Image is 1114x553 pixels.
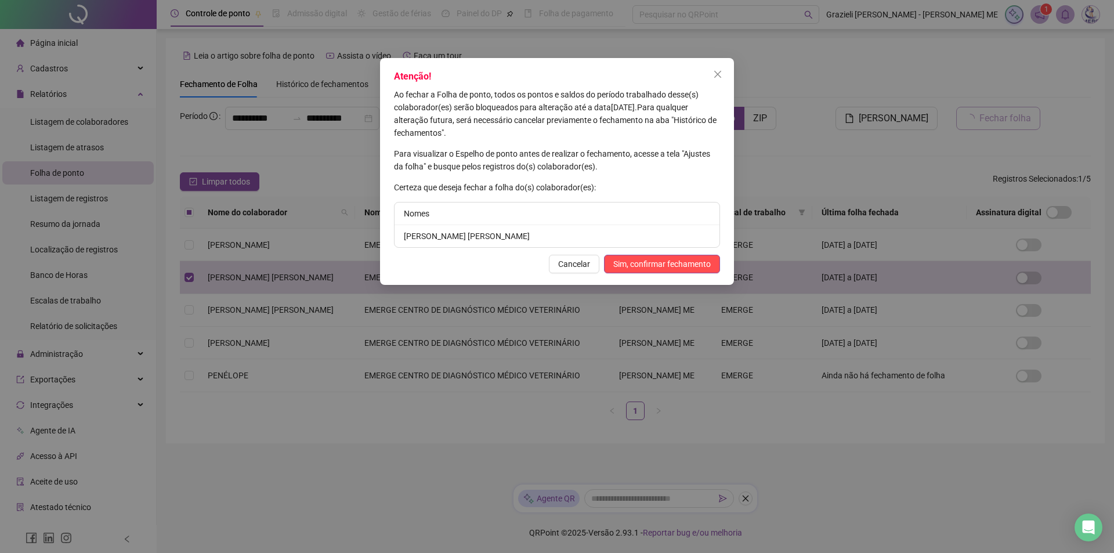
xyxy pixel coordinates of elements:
span: Para qualquer alteração futura, será necessário cancelar previamente o fechamento na aba "Históri... [394,103,717,138]
div: Open Intercom Messenger [1075,514,1102,541]
button: Close [708,65,727,84]
span: Cancelar [558,258,590,270]
span: Certeza que deseja fechar a folha do(s) colaborador(es): [394,183,596,192]
button: Cancelar [549,255,599,273]
span: Atenção! [394,71,431,82]
span: Sim, confirmar fechamento [613,258,711,270]
p: [DATE] . [394,88,720,139]
span: Nomes [404,209,429,218]
span: Ao fechar a Folha de ponto, todos os pontos e saldos do período trabalhado desse(s) colaborador(e... [394,90,699,112]
span: Para visualizar o Espelho de ponto antes de realizar o fechamento, acesse a tela "Ajustes da folh... [394,149,710,171]
button: Sim, confirmar fechamento [604,255,720,273]
span: close [713,70,722,79]
li: [PERSON_NAME] [PERSON_NAME] [395,225,719,247]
